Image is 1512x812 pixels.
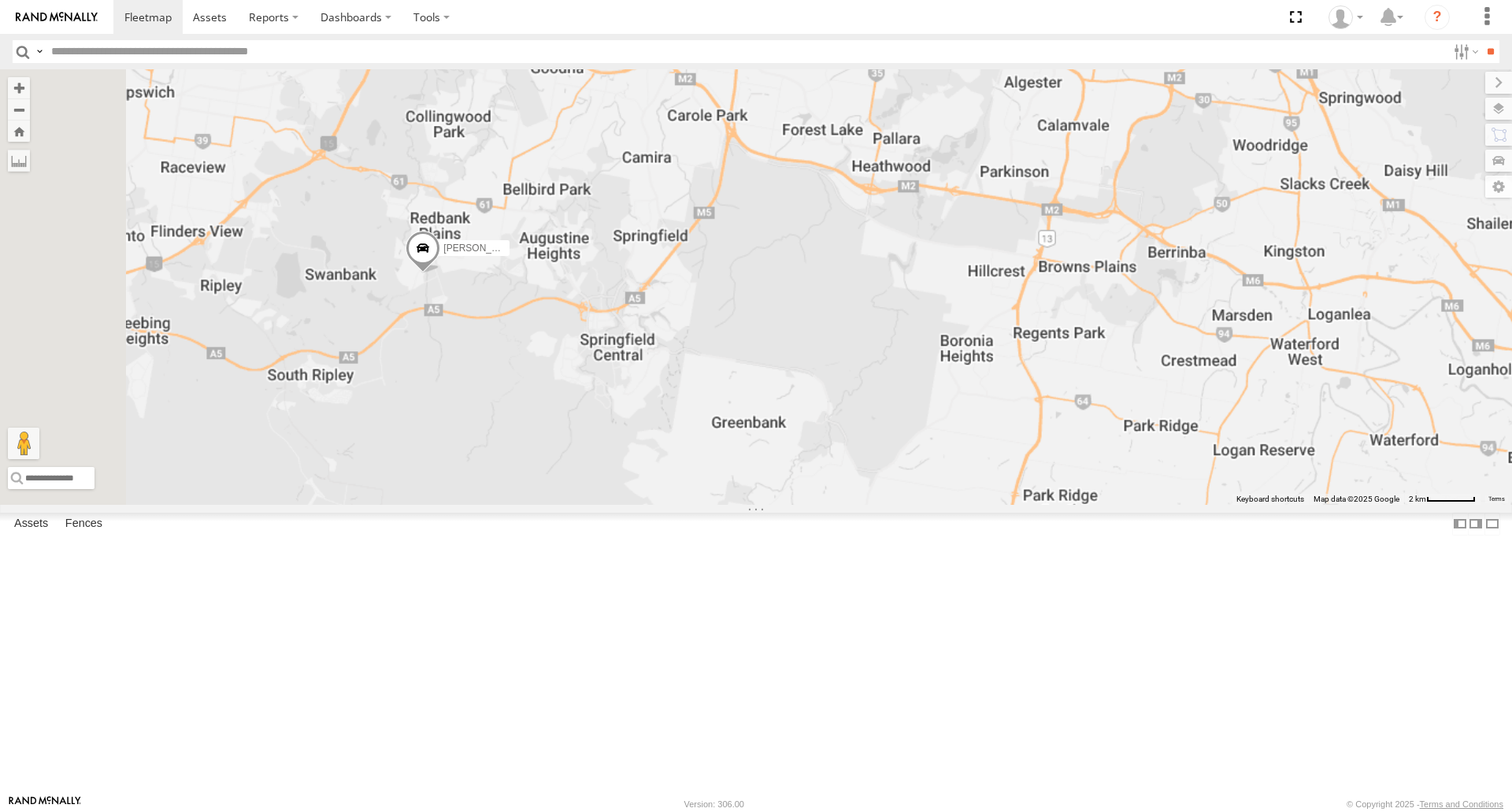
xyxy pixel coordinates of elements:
button: Zoom out [8,98,30,121]
a: Terms and Conditions [1420,799,1503,809]
label: Hide Summary Table [1484,513,1500,536]
div: © Copyright 2025 - [1347,799,1503,809]
img: rand-logo.svg [16,12,98,23]
button: Zoom Home [8,121,30,142]
label: Measure [8,150,30,172]
span: 2 km [1409,495,1426,503]
label: Dock Summary Table to the Left [1452,513,1468,536]
label: Map Settings [1485,176,1512,198]
button: Map Scale: 2 km per 59 pixels [1404,494,1480,505]
button: Zoom in [8,77,30,98]
div: Marco DiBenedetto [1323,6,1369,29]
label: Search Filter Options [1447,40,1481,63]
button: Keyboard shortcuts [1236,494,1304,505]
button: Drag Pegman onto the map to open Street View [8,428,39,459]
a: Visit our Website [9,796,81,812]
label: Search Query [33,40,46,63]
label: Dock Summary Table to the Right [1468,513,1484,536]
a: Terms (opens in new tab) [1488,495,1505,502]
span: Map data ©2025 Google [1314,495,1399,503]
div: Version: 306.00 [684,799,744,809]
span: [PERSON_NAME] B - Corolla Hatch [443,243,595,254]
i: ? [1425,5,1450,30]
label: Fences [57,514,110,536]
label: Assets [6,514,56,536]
